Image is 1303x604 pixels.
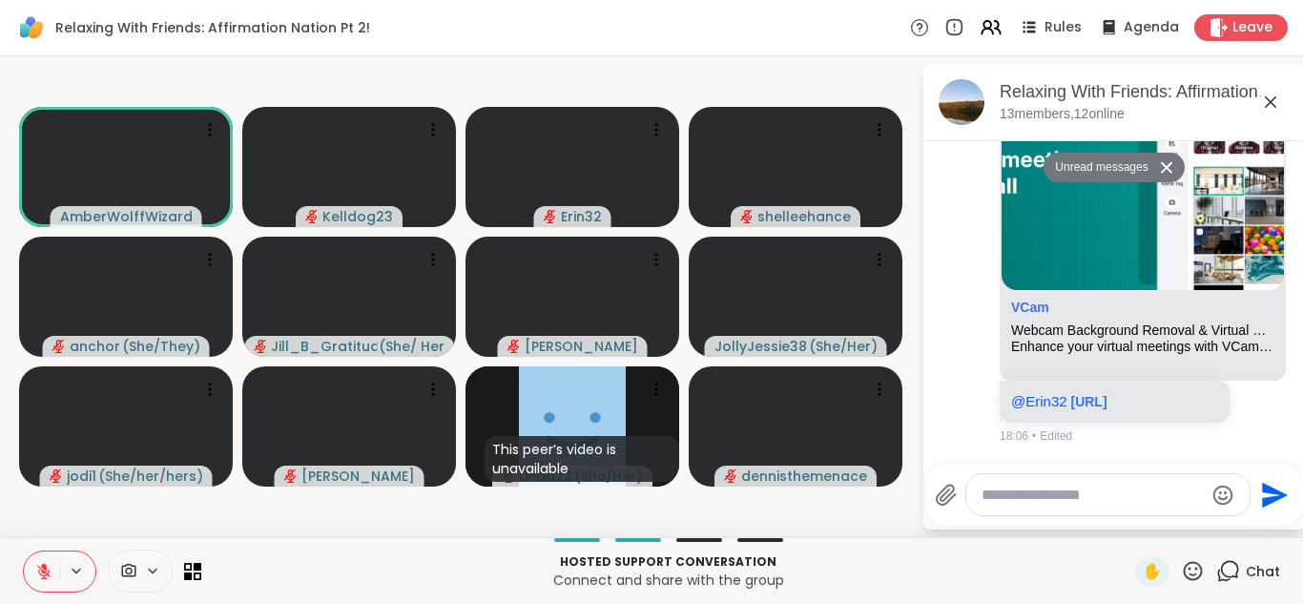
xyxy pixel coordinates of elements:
[301,467,415,486] span: [PERSON_NAME]
[757,207,851,226] span: shelleehance
[67,467,96,486] span: jodi1
[15,11,48,44] img: ShareWell Logomark
[714,337,807,356] span: JollyJessie38
[1011,393,1067,409] span: @Erin32
[50,469,63,483] span: audio-muted
[52,340,66,353] span: audio-muted
[740,210,754,223] span: audio-muted
[1011,300,1049,315] a: Attachment
[1044,153,1153,183] button: Unread messages
[1246,562,1280,581] span: Chat
[1251,473,1293,516] button: Send
[122,337,200,356] span: ( She/They )
[254,340,267,353] span: audio-muted
[1044,18,1082,37] span: Rules
[982,486,1204,505] textarea: Type your message
[1040,427,1072,445] span: Edited
[507,340,521,353] span: audio-muted
[1232,18,1272,37] span: Leave
[939,79,984,125] img: Relaxing With Friends: Affirmation Nation Pt 2!, Oct 06
[305,210,319,223] span: audio-muted
[379,337,445,356] span: ( She/ Her )
[1000,80,1290,104] div: Relaxing With Friends: Affirmation Nation Pt 2!, [DATE]
[322,207,393,226] span: Kelldog23
[1124,18,1179,37] span: Agenda
[1011,339,1274,355] div: Enhance your virtual meetings with VCam's AI-powered background removal & camera enhancements. Id...
[1002,52,1284,289] img: Webcam Background Removal & Virtual Camera for Windows & Mac
[485,436,679,482] div: This peer’s video is unavailable
[809,337,878,356] span: ( She/Her )
[1070,394,1107,409] a: [URL]
[284,469,298,483] span: audio-muted
[98,467,203,486] span: ( She/her/hers )
[1211,484,1234,507] button: Emoji picker
[55,18,370,37] span: Relaxing With Friends: Affirmation Nation Pt 2!
[561,207,602,226] span: Erin32
[724,469,737,483] span: audio-muted
[70,337,120,356] span: anchor
[741,467,867,486] span: dennisthemenace
[60,207,193,226] span: AmberWolffWizard
[271,337,377,356] span: Jill_B_Gratitude
[1000,105,1125,124] p: 13 members, 12 online
[1011,323,1274,339] div: Webcam Background Removal & Virtual Camera for Windows & Mac
[544,210,557,223] span: audio-muted
[1032,427,1036,445] span: •
[525,337,638,356] span: [PERSON_NAME]
[1143,560,1162,583] span: ✋
[213,553,1124,571] p: Hosted support conversation
[213,571,1124,590] p: Connect and share with the group
[1000,427,1028,445] span: 18:06
[519,366,626,487] img: Linda22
